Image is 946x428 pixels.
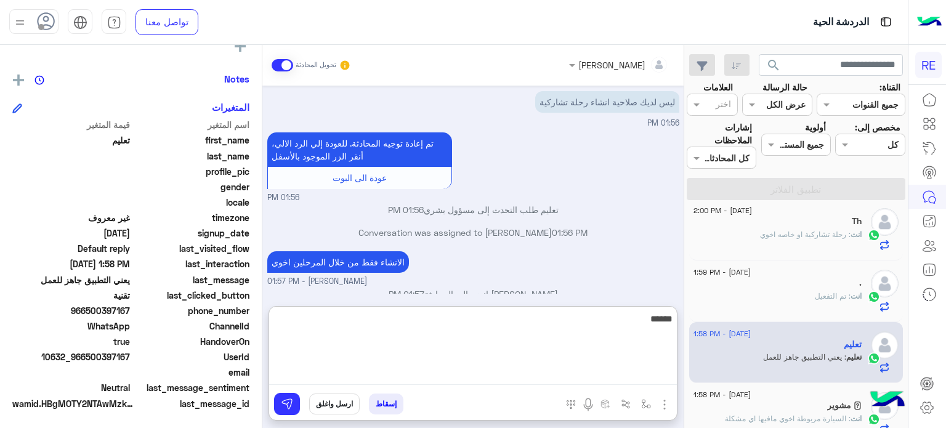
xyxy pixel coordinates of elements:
[132,134,250,147] span: first_name
[762,81,807,94] label: حالة الرسالة
[851,414,862,423] span: انت
[132,118,250,131] span: اسم المتغير
[871,331,899,359] img: defaultAdmin.png
[566,400,576,410] img: make a call
[132,180,250,193] span: gender
[693,389,751,400] span: [DATE] - 1:58 PM
[859,278,862,288] h5: .
[716,97,733,113] div: اختر
[871,270,899,297] img: defaultAdmin.png
[868,229,880,241] img: WhatsApp
[760,230,851,239] span: رحلة تشاركية او خاصه اخوي
[12,350,130,363] span: 10632_966500397167
[12,273,130,286] span: يعني التطبيق جاهز للعمل
[132,273,250,286] span: last_message
[647,118,679,127] span: 01:56 PM
[693,205,752,216] span: [DATE] - 2:00 PM
[879,81,900,94] label: القناة:
[12,242,130,255] span: Default reply
[267,288,679,301] p: [PERSON_NAME] انضم إلى المحادثة
[759,54,789,81] button: search
[596,394,616,414] button: create order
[621,399,631,409] img: Trigger scenario
[12,211,130,224] span: غير معروف
[333,172,387,183] span: عودة الى البوت
[132,366,250,379] span: email
[12,304,130,317] span: 966500397167
[703,81,733,94] label: العلامات
[309,394,360,414] button: ارسل واغلق
[296,60,336,70] small: تحويل المحادثة
[871,208,899,236] img: defaultAdmin.png
[12,134,130,147] span: تعليم
[12,257,130,270] span: 2025-08-19T10:58:44.064Z
[805,121,826,134] label: أولوية
[281,398,293,410] img: send message
[868,352,880,365] img: WhatsApp
[267,132,452,167] p: 19/8/2025, 1:56 PM
[827,400,862,411] h5: ‏𓃵 مشوير
[73,15,87,30] img: tab
[132,381,250,394] span: last_message_sentiment
[132,320,250,333] span: ChannelId
[267,226,679,239] p: Conversation was assigned to [PERSON_NAME]
[693,328,751,339] span: [DATE] - 1:58 PM
[224,73,249,84] h6: Notes
[581,397,596,412] img: send voice note
[766,58,781,73] span: search
[212,102,249,113] h6: المتغيرات
[763,352,846,361] span: يعني التطبيق جاهز للعمل
[687,178,905,200] button: تطبيق الفلاتر
[132,211,250,224] span: timezone
[132,350,250,363] span: UserId
[13,75,24,86] img: add
[135,9,198,35] a: تواصل معنا
[12,335,130,348] span: true
[641,399,651,409] img: select flow
[12,227,130,240] span: 2025-08-19T10:52:37.048Z
[132,257,250,270] span: last_interaction
[552,227,588,238] span: 01:56 PM
[12,320,130,333] span: 2
[132,304,250,317] span: phone_number
[693,267,751,278] span: [DATE] - 1:59 PM
[12,397,135,410] span: wamid.HBgMOTY2NTAwMzk3MTY3FQIAEhggRkU1QzUyNUIzNUZDQkE1MkI5MjZCNzE1MTk4RDgyOUQA
[107,15,121,30] img: tab
[267,192,299,204] span: 01:56 PM
[369,394,403,414] button: إسقاط
[12,289,130,302] span: تقنية
[132,150,250,163] span: last_name
[846,352,862,361] span: تعليم
[725,414,851,423] span: السيارة مربوطة اخوي مافيها اي مشكلة
[132,242,250,255] span: last_visited_flow
[12,180,130,193] span: null
[132,196,250,209] span: locale
[267,251,409,273] p: 19/8/2025, 1:57 PM
[34,75,44,85] img: notes
[844,339,862,350] h5: تعليم
[388,204,424,215] span: 01:56 PM
[12,366,130,379] span: null
[12,15,28,30] img: profile
[866,379,909,422] img: hulul-logo.png
[389,289,424,299] span: 01:57 PM
[813,14,869,31] p: الدردشة الحية
[855,121,900,134] label: مخصص إلى:
[132,227,250,240] span: signup_date
[12,196,130,209] span: null
[917,9,942,35] img: Logo
[852,216,862,227] h5: Th
[636,394,657,414] button: select flow
[851,230,862,239] span: انت
[267,203,679,216] p: تعليم طلب التحدث إلى مسؤول بشري
[132,289,250,302] span: last_clicked_button
[138,397,249,410] span: last_message_id
[535,91,679,113] p: 19/8/2025, 1:56 PM
[102,9,126,35] a: tab
[267,276,367,288] span: [PERSON_NAME] - 01:57 PM
[868,291,880,303] img: WhatsApp
[815,291,851,301] span: تم التفعيل
[12,118,130,131] span: قيمة المتغير
[868,413,880,426] img: WhatsApp
[12,381,130,394] span: 0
